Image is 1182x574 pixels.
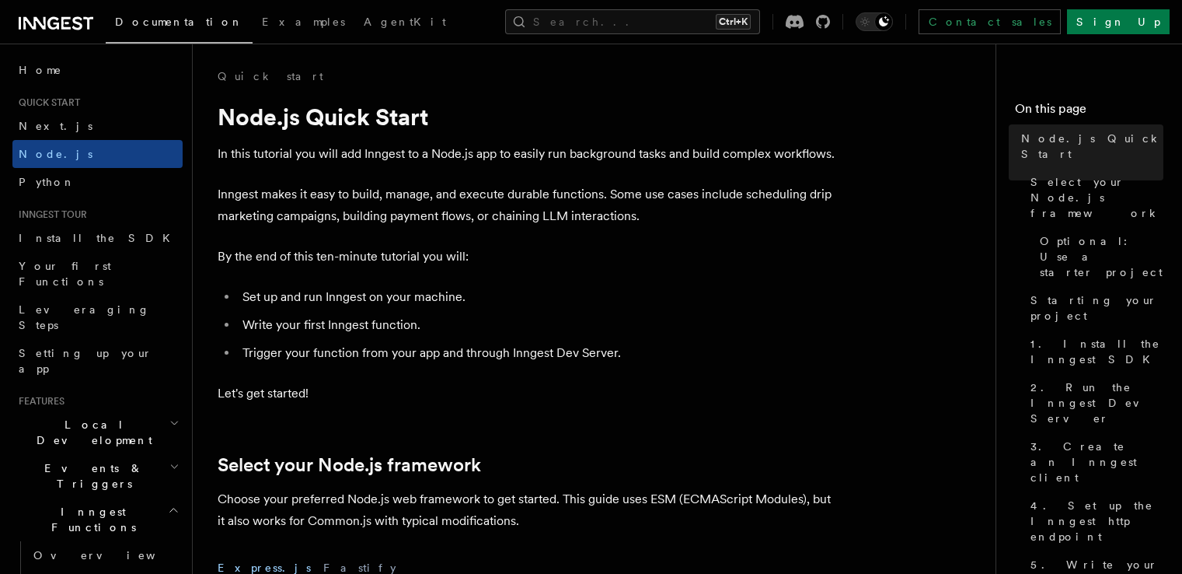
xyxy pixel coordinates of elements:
a: Examples [253,5,354,42]
li: Trigger your function from your app and through Inngest Dev Server. [238,342,839,364]
a: Optional: Use a starter project [1034,227,1163,286]
span: Setting up your app [19,347,152,375]
a: Next.js [12,112,183,140]
span: Features [12,395,65,408]
a: Overview [27,541,183,569]
span: Home [19,62,62,78]
a: AgentKit [354,5,455,42]
p: Let's get started! [218,383,839,404]
span: 3. Create an Inngest client [1030,439,1163,485]
button: Toggle dark mode [856,12,893,31]
li: Set up and run Inngest on your machine. [238,286,839,308]
a: Install the SDK [12,224,183,252]
span: Overview [33,549,194,562]
a: Contact sales [919,9,1061,34]
p: Inngest makes it easy to build, manage, and execute durable functions. Some use cases include sch... [218,184,839,227]
a: Select your Node.js framework [218,454,481,476]
kbd: Ctrl+K [716,14,751,30]
span: Install the SDK [19,232,180,244]
a: 1. Install the Inngest SDK [1024,330,1163,373]
a: Documentation [106,5,253,44]
button: Local Development [12,411,183,454]
span: Optional: Use a starter project [1040,233,1163,280]
a: 3. Create an Inngest client [1024,432,1163,492]
a: Quick start [218,68,323,84]
a: Your first Functions [12,252,183,296]
span: Events & Triggers [12,460,169,492]
span: Node.js Quick Start [1021,131,1163,162]
button: Inngest Functions [12,498,183,541]
span: Your first Functions [19,260,111,288]
a: Setting up your app [12,339,183,383]
span: Leveraging Steps [19,303,150,331]
p: Choose your preferred Node.js web framework to get started. This guide uses ESM (ECMAScript Modul... [218,488,839,532]
span: Examples [262,16,345,28]
button: Search...Ctrl+K [505,9,760,34]
span: Starting your project [1030,292,1163,324]
span: 1. Install the Inngest SDK [1030,336,1163,367]
a: 4. Set up the Inngest http endpoint [1024,492,1163,551]
a: Node.js Quick Start [1015,124,1163,168]
span: Local Development [12,417,169,448]
a: Leveraging Steps [12,296,183,339]
a: Starting your project [1024,286,1163,330]
a: Sign Up [1067,9,1170,34]
span: Next.js [19,120,92,132]
span: Quick start [12,96,80,109]
span: Node.js [19,148,92,160]
span: Inngest Functions [12,504,168,535]
li: Write your first Inngest function. [238,314,839,336]
span: Documentation [115,16,243,28]
button: Events & Triggers [12,454,183,498]
h1: Node.js Quick Start [218,103,839,131]
a: Node.js [12,140,183,168]
a: Home [12,56,183,84]
span: Inngest tour [12,208,87,221]
span: 4. Set up the Inngest http endpoint [1030,498,1163,544]
span: 2. Run the Inngest Dev Server [1030,380,1163,426]
a: Select your Node.js framework [1024,168,1163,227]
a: 2. Run the Inngest Dev Server [1024,373,1163,432]
span: Select your Node.js framework [1030,174,1163,221]
a: Python [12,168,183,196]
h4: On this page [1015,100,1163,124]
p: By the end of this ten-minute tutorial you will: [218,246,839,268]
span: AgentKit [364,16,446,28]
p: In this tutorial you will add Inngest to a Node.js app to easily run background tasks and build c... [218,143,839,165]
span: Python [19,176,75,188]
